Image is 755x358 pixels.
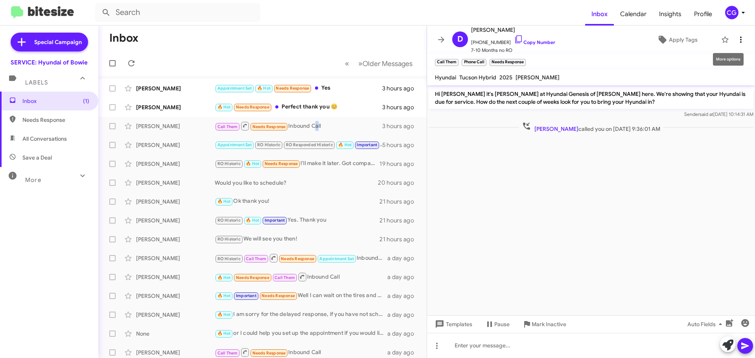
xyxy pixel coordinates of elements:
[217,86,252,91] span: Appointment Set
[136,311,215,319] div: [PERSON_NAME]
[136,122,215,130] div: [PERSON_NAME]
[532,317,566,331] span: Mark Inactive
[136,254,215,262] div: [PERSON_NAME]
[246,218,259,223] span: 🔥 Hot
[379,198,420,206] div: 21 hours ago
[459,74,496,81] span: Tucson Hybrid
[215,103,382,112] div: Perfect thank you 😊
[34,38,82,46] span: Special Campaign
[462,59,486,66] small: Phone Call
[387,254,420,262] div: a day ago
[215,310,387,319] div: I am sorry for the delayed response, if you have not scheduled I have a 9, 10, or 11 drop off for...
[357,142,377,147] span: Important
[265,161,298,166] span: Needs Response
[215,197,379,206] div: Ok thank you!
[669,33,698,47] span: Apply Tags
[136,160,215,168] div: [PERSON_NAME]
[718,6,746,19] button: CG
[471,35,555,46] span: [PHONE_NUMBER]
[136,217,215,224] div: [PERSON_NAME]
[215,347,387,357] div: Inbound Call
[217,124,238,129] span: Call Them
[499,74,512,81] span: 2025
[614,3,653,26] span: Calendar
[236,275,269,280] span: Needs Response
[236,293,256,298] span: Important
[387,273,420,281] div: a day ago
[217,293,231,298] span: 🔥 Hot
[427,317,479,331] button: Templates
[681,317,731,331] button: Auto Fields
[217,331,231,336] span: 🔥 Hot
[136,235,215,243] div: [PERSON_NAME]
[387,330,420,338] div: a day ago
[136,273,215,281] div: [PERSON_NAME]
[236,105,269,110] span: Needs Response
[519,121,663,133] span: called you on [DATE] 9:36:01 AM
[217,199,231,204] span: 🔥 Hot
[215,140,382,149] div: Not a problem! I switched your appointment to [DATE] 9:30 am,
[265,218,285,223] span: Important
[95,3,260,22] input: Search
[494,317,510,331] span: Pause
[471,46,555,54] span: 7-10 Months no RO
[215,216,379,225] div: Yes. Thank you
[25,79,48,86] span: Labels
[11,33,88,51] a: Special Campaign
[215,235,379,244] div: We will see you then!
[479,317,516,331] button: Pause
[136,141,215,149] div: [PERSON_NAME]
[363,59,412,68] span: Older Messages
[217,351,238,356] span: Call Them
[136,292,215,300] div: [PERSON_NAME]
[109,32,138,44] h1: Inbox
[341,55,417,72] nav: Page navigation example
[653,3,688,26] a: Insights
[257,86,271,91] span: 🔥 Hot
[700,111,713,117] span: said at
[281,256,314,261] span: Needs Response
[387,349,420,356] div: a day ago
[435,59,459,66] small: Call Them
[22,116,89,124] span: Needs Response
[338,142,352,147] span: 🔥 Hot
[22,97,89,105] span: Inbox
[379,235,420,243] div: 21 hours ago
[136,103,215,111] div: [PERSON_NAME]
[684,111,753,117] span: Sender [DATE] 10:14:31 AM
[286,142,333,147] span: RO Responded Historic
[382,122,420,130] div: 3 hours ago
[354,55,417,72] button: Next
[471,25,555,35] span: [PERSON_NAME]
[252,351,286,356] span: Needs Response
[246,161,259,166] span: 🔥 Hot
[358,59,363,68] span: »
[11,59,88,66] div: SERVICE: Hyundai of Bowie
[217,256,241,261] span: RO Historic
[382,141,420,149] div: 5 hours ago
[217,312,231,317] span: 🔥 Hot
[257,142,280,147] span: RO Historic
[585,3,614,26] a: Inbox
[22,135,67,143] span: All Conversations
[516,74,560,81] span: [PERSON_NAME]
[725,6,738,19] div: CG
[319,256,354,261] span: Appointment Set
[688,3,718,26] a: Profile
[217,237,241,242] span: RO Historic
[516,317,573,331] button: Mark Inactive
[345,59,349,68] span: «
[136,84,215,92] div: [PERSON_NAME]
[215,329,387,338] div: or I could help you set up the appointment if you would like
[25,176,41,184] span: More
[534,125,578,132] span: [PERSON_NAME]
[215,159,379,168] div: I'll make it later. Got company. Tks.
[382,103,420,111] div: 3 hours ago
[261,293,295,298] span: Needs Response
[217,218,241,223] span: RO Historic
[215,291,387,300] div: Well I can wait on the tires and get them elsewhere. I'll drop it off - are there loaners?
[136,349,215,356] div: [PERSON_NAME]
[217,275,231,280] span: 🔥 Hot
